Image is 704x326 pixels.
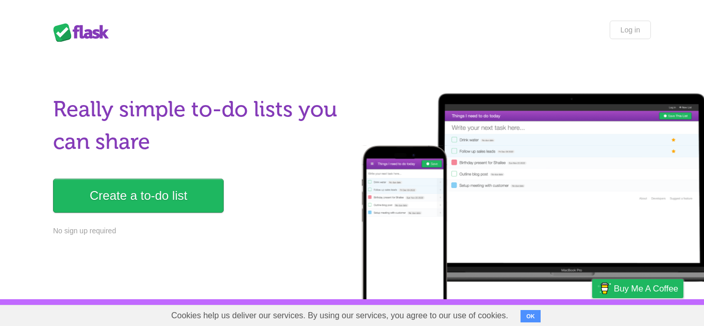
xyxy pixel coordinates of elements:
[53,226,346,236] p: No sign up required
[53,93,346,158] h1: Really simple to-do lists you can share
[53,23,115,42] div: Flask Lists
[614,280,678,298] span: Buy me a coffee
[161,305,518,326] span: Cookies help us deliver our services. By using our services, you agree to our use of cookies.
[521,310,541,322] button: OK
[610,21,651,39] a: Log in
[592,279,683,298] a: Buy me a coffee
[53,179,224,213] a: Create a to-do list
[597,280,611,297] img: Buy me a coffee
